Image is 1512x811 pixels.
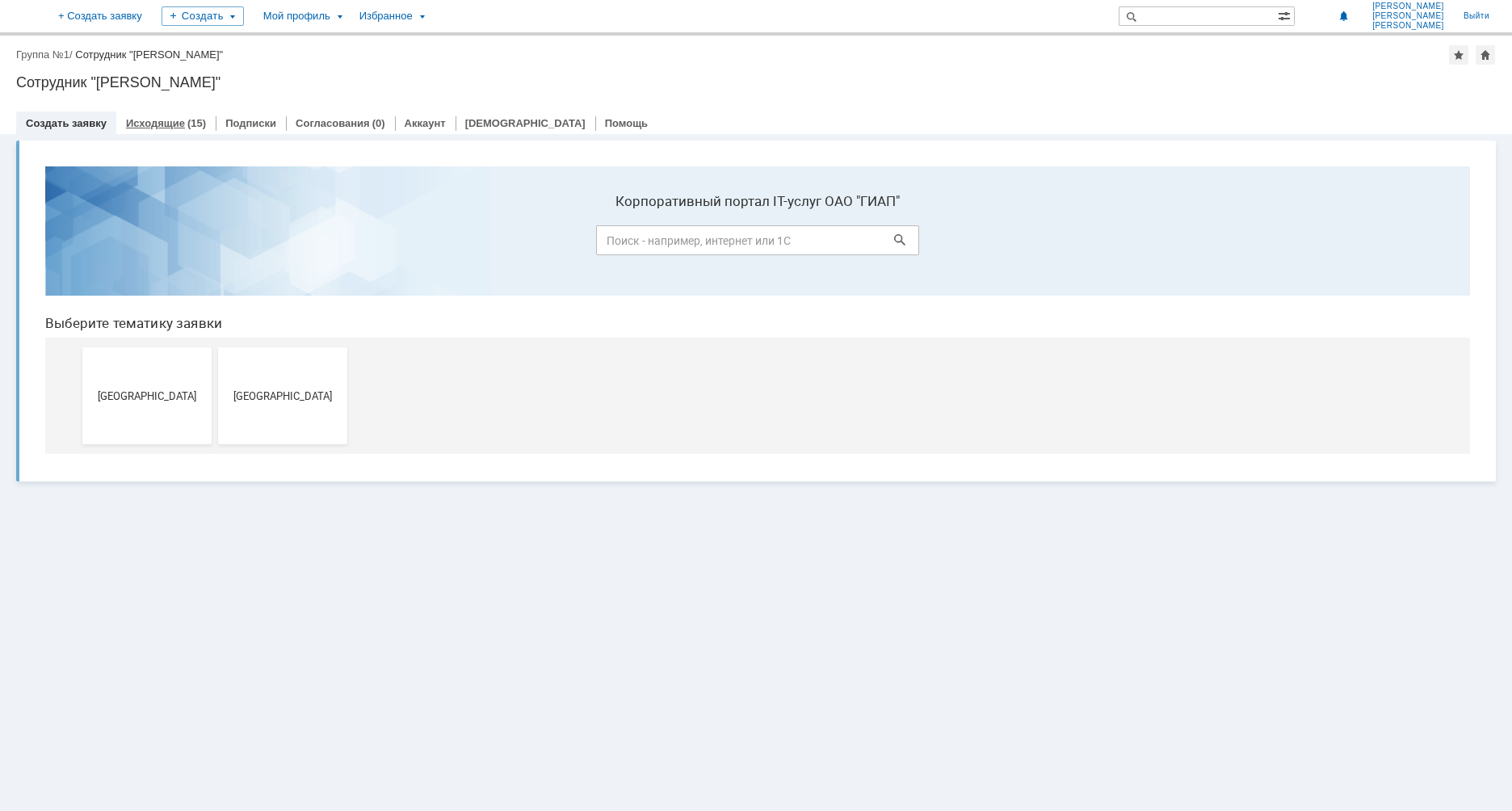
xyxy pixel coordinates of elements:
span: [PERSON_NAME] [1372,11,1444,21]
div: (15) [187,117,206,129]
a: Аккаунт [405,117,446,129]
span: [PERSON_NAME] [1372,21,1444,31]
div: Сотрудник "[PERSON_NAME]" [75,48,223,61]
a: [DEMOGRAPHIC_DATA] [465,117,586,129]
a: Согласования [296,117,370,129]
div: Добавить в избранное [1449,45,1468,65]
a: Подписки [225,117,276,129]
a: Создать заявку [26,117,107,129]
header: Выберите тематику заявки [13,162,1438,178]
button: [GEOGRAPHIC_DATA] [186,194,315,291]
span: [GEOGRAPHIC_DATA] [55,236,174,248]
label: Корпоративный портал IT-услуг ОАО "ГИАП" [564,40,887,56]
div: (0) [372,117,385,129]
a: Исходящие [126,117,185,129]
div: Создать [162,6,244,26]
button: [GEOGRAPHIC_DATA] [50,194,179,291]
div: Сделать домашней страницей [1476,45,1495,65]
span: [GEOGRAPHIC_DATA] [191,236,310,248]
a: Группа №1 [16,48,69,61]
span: Расширенный поиск [1278,7,1294,23]
input: Поиск - например, интернет или 1С [564,72,887,102]
div: / [16,48,75,61]
div: Сотрудник "[PERSON_NAME]" [16,74,1496,90]
span: [PERSON_NAME] [1372,2,1444,11]
a: Помощь [605,117,648,129]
